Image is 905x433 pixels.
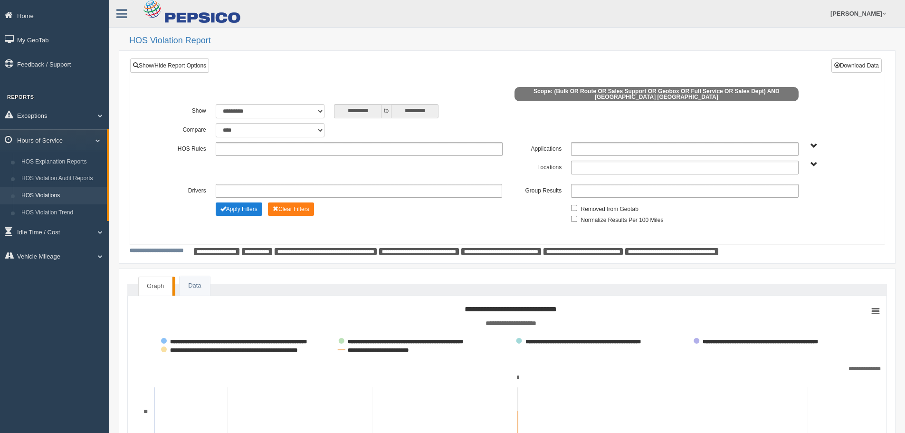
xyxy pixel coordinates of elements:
[507,184,566,195] label: Group Results
[581,202,638,214] label: Removed from Geotab
[129,36,895,46] h2: HOS Violation Report
[17,204,107,221] a: HOS Violation Trend
[152,104,211,115] label: Show
[152,123,211,135] label: Compare
[381,104,391,118] span: to
[831,58,882,73] button: Download Data
[138,277,172,296] a: Graph
[581,213,663,225] label: Normalize Results Per 100 Miles
[17,170,107,187] a: HOS Violation Audit Reports
[17,154,107,171] a: HOS Explanation Reports
[130,58,209,73] a: Show/Hide Report Options
[268,202,314,216] button: Change Filter Options
[507,161,567,172] label: Locations
[180,276,210,296] a: Data
[514,87,799,101] span: Scope: (Bulk OR Route OR Sales Support OR Geobox OR Full Service OR Sales Dept) AND [GEOGRAPHIC_D...
[152,142,211,154] label: HOS Rules
[216,202,262,216] button: Change Filter Options
[17,187,107,204] a: HOS Violations
[507,142,567,154] label: Applications
[152,184,211,195] label: Drivers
